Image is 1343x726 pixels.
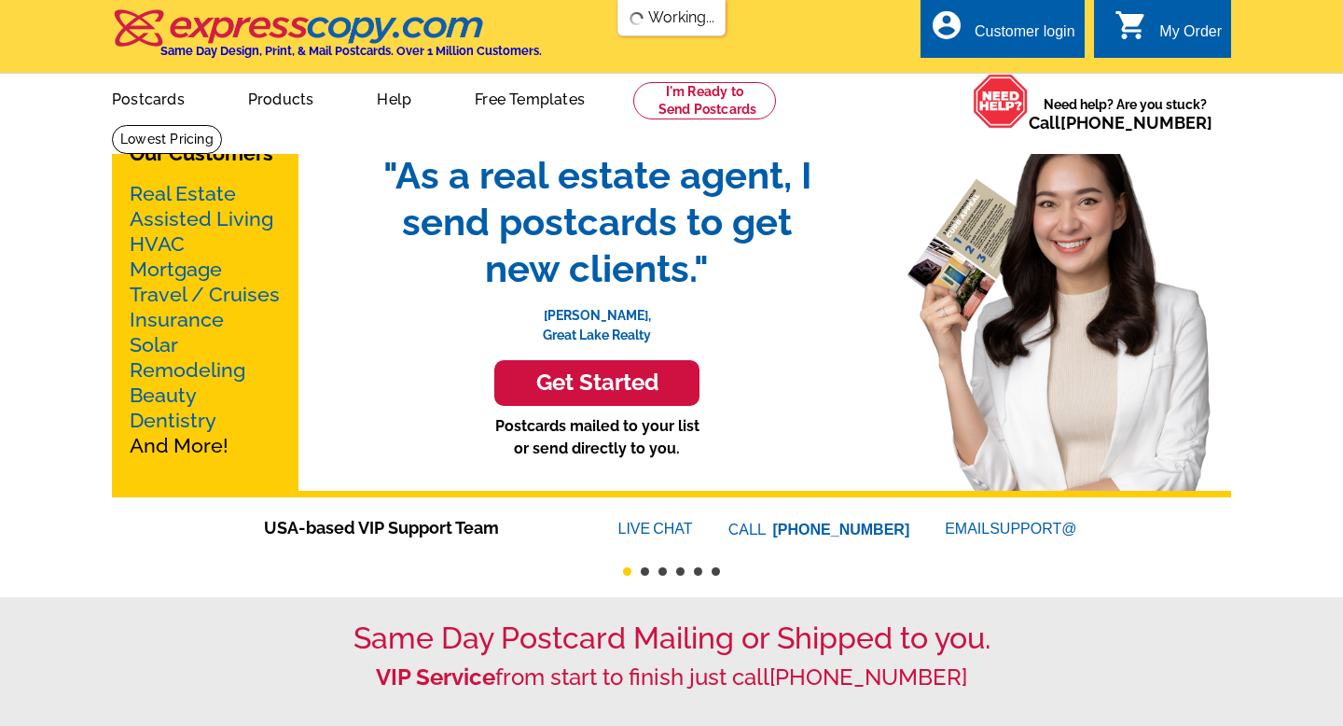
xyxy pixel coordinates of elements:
[130,409,216,432] a: Dentistry
[364,152,830,292] span: "As a real estate agent, I send postcards to get new clients."
[676,567,685,576] button: 4 of 6
[130,207,273,230] a: Assisted Living
[630,11,644,26] img: loading...
[973,74,1029,129] img: help
[130,283,280,306] a: Travel / Cruises
[112,664,1231,691] h2: from start to finish just call
[347,76,441,119] a: Help
[130,182,236,205] a: Real Estate
[712,567,720,576] button: 6 of 6
[694,567,702,576] button: 5 of 6
[930,21,1075,44] a: account_circle Customer login
[728,519,768,541] font: CALL
[364,415,830,460] p: Postcards mailed to your list or send directly to you.
[1115,21,1222,44] a: shopping_cart My Order
[218,76,344,119] a: Products
[1115,8,1148,42] i: shopping_cart
[364,292,830,345] p: [PERSON_NAME], Great Lake Realty
[769,663,967,691] a: [PHONE_NUMBER]
[1029,113,1212,133] span: Call
[130,232,185,256] a: HVAC
[264,515,562,540] span: USA-based VIP Support Team
[618,518,654,540] font: LIVE
[130,258,222,281] a: Mortgage
[130,308,224,331] a: Insurance
[518,370,676,397] h3: Get Started
[376,663,495,691] strong: VIP Service
[130,358,245,382] a: Remodeling
[82,76,215,119] a: Postcards
[618,521,693,537] a: LIVECHAT
[990,518,1079,540] font: SUPPORT@
[112,22,542,58] a: Same Day Design, Print, & Mail Postcards. Over 1 Million Customers.
[160,44,542,58] h4: Same Day Design, Print, & Mail Postcards. Over 1 Million Customers.
[623,567,631,576] button: 1 of 6
[773,522,910,538] a: [PHONE_NUMBER]
[130,333,178,356] a: Solar
[130,384,197,407] a: Beauty
[1029,95,1222,133] span: Need help? Are you stuck?
[112,621,1231,656] h1: Same Day Postcard Mailing or Shipped to you.
[364,360,830,406] a: Get Started
[641,567,649,576] button: 2 of 6
[975,23,1075,49] div: Customer login
[945,521,1079,537] a: EMAILSUPPORT@
[930,8,963,42] i: account_circle
[1060,113,1212,133] a: [PHONE_NUMBER]
[1159,23,1222,49] div: My Order
[130,181,281,458] p: And More!
[445,76,615,119] a: Free Templates
[658,567,667,576] button: 3 of 6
